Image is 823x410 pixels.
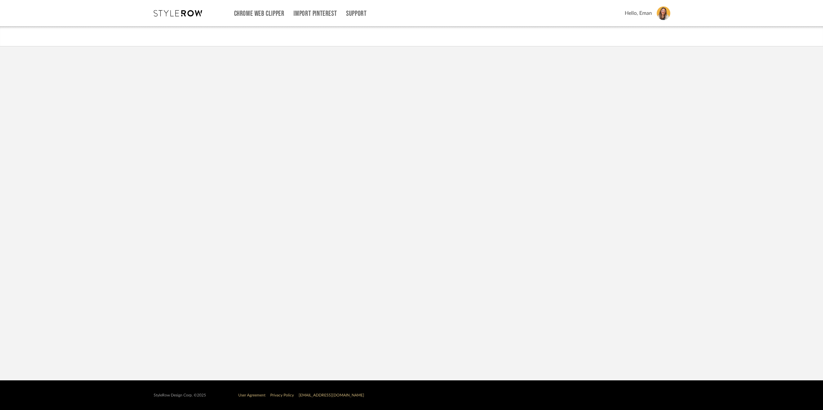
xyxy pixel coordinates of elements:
[299,393,364,397] a: [EMAIL_ADDRESS][DOMAIN_NAME]
[154,393,206,398] div: StyleRow Design Corp. ©2025
[238,393,265,397] a: User Agreement
[270,393,294,397] a: Privacy Policy
[293,11,337,16] a: Import Pinterest
[657,6,670,20] img: avatar
[625,9,652,17] span: Hello, Eman
[234,11,284,16] a: Chrome Web Clipper
[346,11,366,16] a: Support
